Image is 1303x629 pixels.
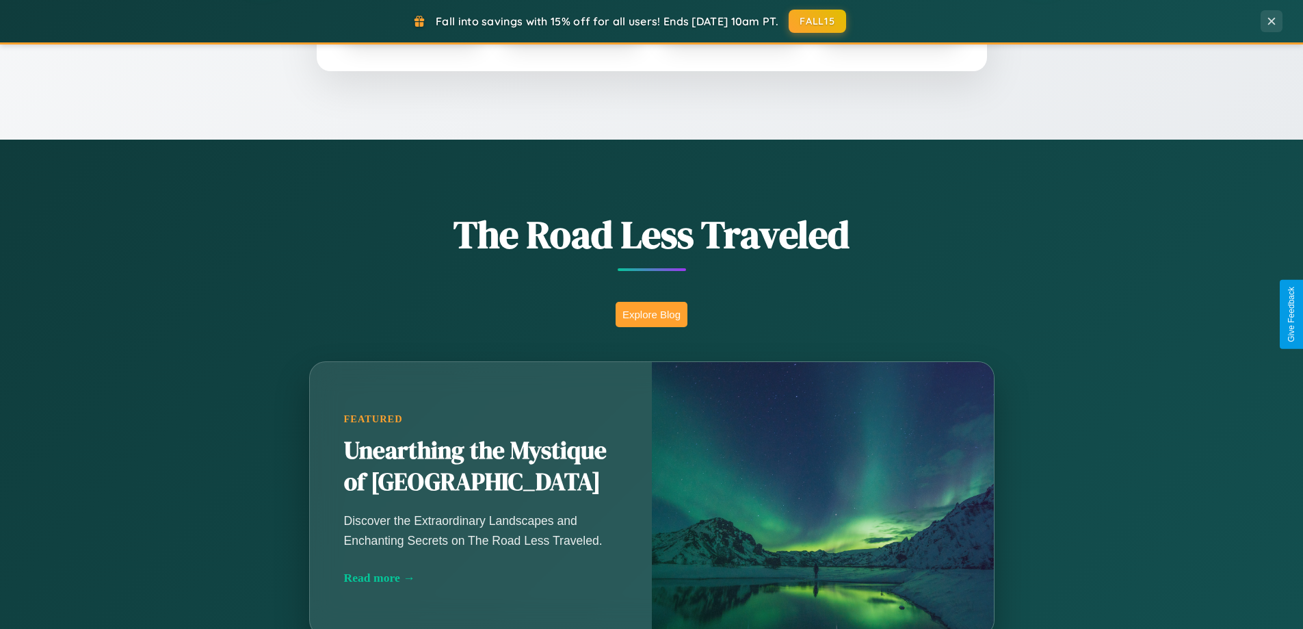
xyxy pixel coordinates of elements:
div: Featured [344,413,618,425]
div: Give Feedback [1287,287,1296,342]
p: Discover the Extraordinary Landscapes and Enchanting Secrets on The Road Less Traveled. [344,511,618,550]
button: FALL15 [789,10,846,33]
button: Explore Blog [616,302,687,327]
div: Read more → [344,571,618,585]
h2: Unearthing the Mystique of [GEOGRAPHIC_DATA] [344,435,618,498]
span: Fall into savings with 15% off for all users! Ends [DATE] 10am PT. [436,14,778,28]
h1: The Road Less Traveled [241,208,1062,261]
